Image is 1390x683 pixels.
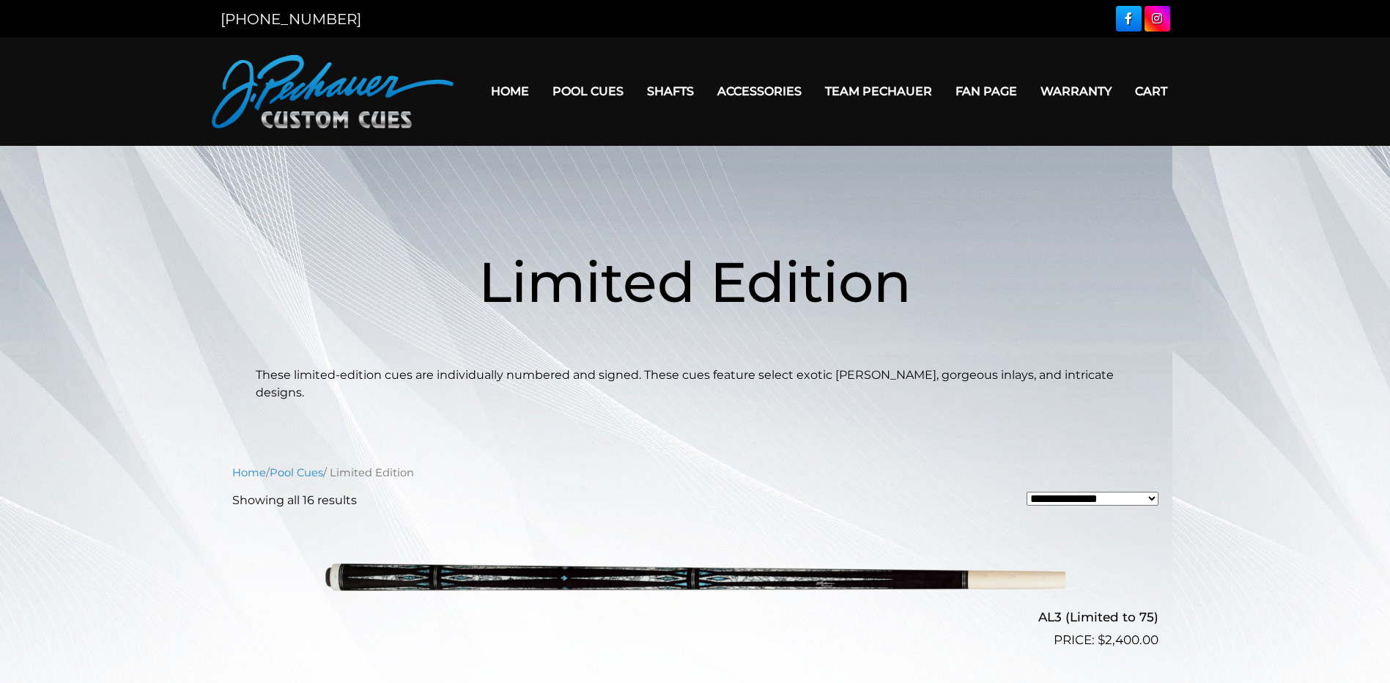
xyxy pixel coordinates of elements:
a: Warranty [1029,73,1123,110]
a: Home [232,466,266,479]
nav: Breadcrumb [232,465,1158,481]
bdi: 2,400.00 [1098,632,1158,647]
a: Team Pechauer [813,73,944,110]
span: Limited Edition [478,248,912,316]
select: Shop order [1027,492,1158,506]
img: AL3 (Limited to 75) [325,521,1065,644]
p: Showing all 16 results [232,492,357,509]
p: These limited-edition cues are individually numbered and signed. These cues feature select exotic... [256,366,1135,402]
a: Pool Cues [541,73,635,110]
a: Cart [1123,73,1179,110]
a: [PHONE_NUMBER] [221,10,361,28]
a: Fan Page [944,73,1029,110]
img: Pechauer Custom Cues [212,55,454,128]
span: $ [1098,632,1105,647]
a: Home [479,73,541,110]
h2: AL3 (Limited to 75) [232,604,1158,631]
a: Shafts [635,73,706,110]
a: Accessories [706,73,813,110]
a: Pool Cues [270,466,323,479]
a: AL3 (Limited to 75) $2,400.00 [232,521,1158,650]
